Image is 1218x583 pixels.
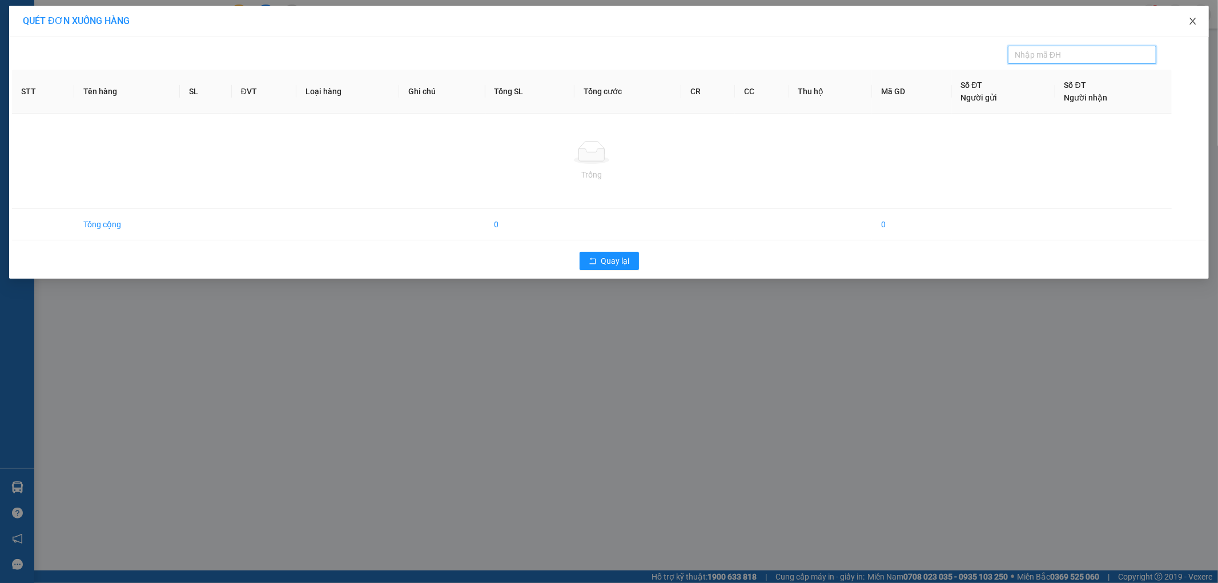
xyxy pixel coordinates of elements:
[589,257,597,266] span: rollback
[872,209,952,240] td: 0
[1188,17,1197,26] span: close
[735,70,789,114] th: CC
[74,209,180,240] td: Tổng cộng
[580,252,639,270] button: rollbackQuay lại
[1177,6,1209,38] button: Close
[399,70,485,114] th: Ghi chú
[74,70,180,114] th: Tên hàng
[574,70,681,114] th: Tổng cước
[961,81,983,90] span: Số ĐT
[1015,49,1140,61] input: Nhập mã ĐH
[12,70,74,114] th: STT
[296,70,399,114] th: Loại hàng
[1064,81,1086,90] span: Số ĐT
[21,168,1163,181] div: Trống
[872,70,952,114] th: Mã GD
[23,15,130,26] span: QUÉT ĐƠN XUỐNG HÀNG
[601,255,630,267] span: Quay lại
[961,93,998,102] span: Người gửi
[485,209,575,240] td: 0
[789,70,872,114] th: Thu hộ
[1064,93,1108,102] span: Người nhận
[485,70,575,114] th: Tổng SL
[681,70,735,114] th: CR
[232,70,296,114] th: ĐVT
[180,70,232,114] th: SL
